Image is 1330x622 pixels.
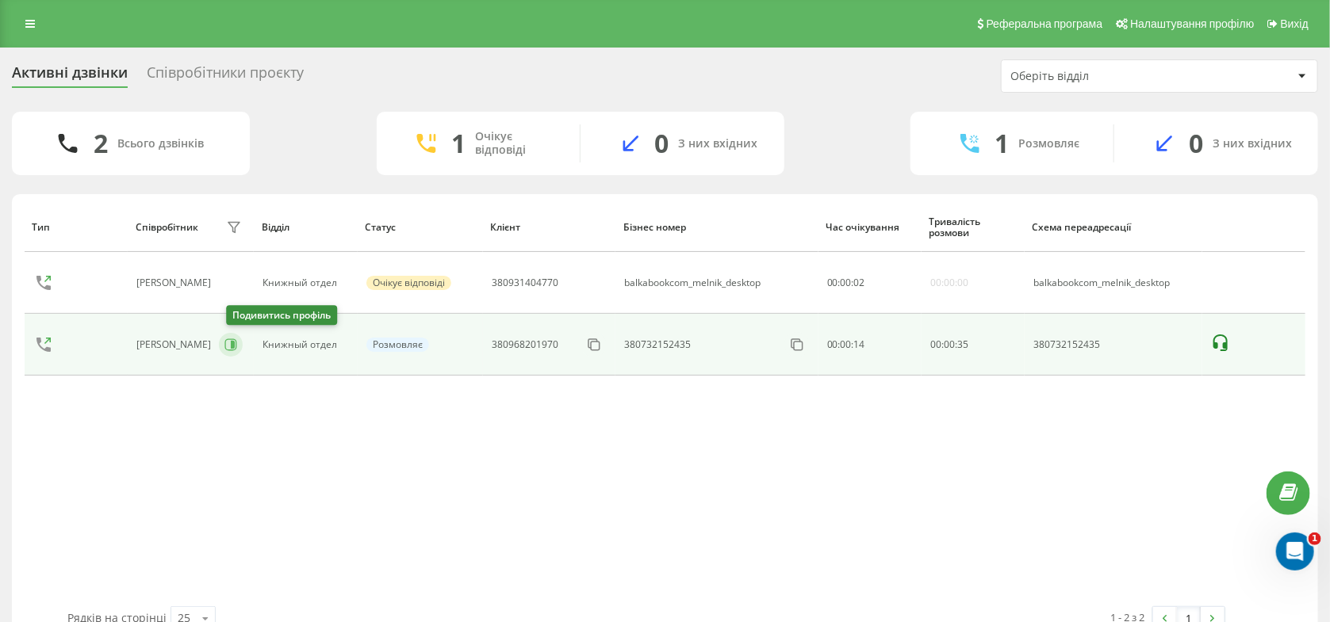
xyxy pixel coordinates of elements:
iframe: Intercom live chat [1276,532,1314,570]
span: 00 [841,276,852,289]
span: Вихід [1281,17,1309,30]
div: 1 [995,128,1010,158]
div: Відділ [262,222,350,233]
div: З них вхідних [679,137,758,151]
div: Книжный отдел [263,339,348,350]
div: 00:00:00 [930,277,968,288]
div: Всього дзвінків [117,137,204,151]
div: 1 [452,128,466,158]
div: Очікує відповіді [476,130,556,157]
span: 02 [854,276,865,289]
div: 380732152435 [1033,339,1193,350]
div: Розмовляє [366,338,429,352]
div: 0 [1189,128,1203,158]
div: Оберіть відділ [1010,70,1200,83]
div: : : [930,339,968,350]
div: Співробітники проєкту [147,64,304,89]
div: Бізнес номер [623,222,811,233]
span: 1 [1309,532,1321,545]
div: З них вхідних [1213,137,1292,151]
span: Реферальна програма [987,17,1103,30]
div: Співробітник [136,222,198,233]
span: 00 [930,338,941,351]
div: Подивитись профіль [226,306,337,326]
div: balkabookcom_melnik_desktop [1033,277,1193,288]
div: 0 [655,128,669,158]
div: 00:00:14 [827,339,913,350]
span: 00 [827,276,838,289]
div: Статус [365,222,476,233]
div: 380931404770 [492,277,558,288]
div: Розмовляє [1019,137,1080,151]
div: Тип [32,222,120,233]
div: Очікує відповіді [366,276,451,290]
div: Тривалість розмови [929,216,1017,239]
div: : : [827,277,865,288]
span: 35 [957,338,968,351]
div: [PERSON_NAME] [136,277,215,288]
div: Клієнт [491,222,609,233]
div: 380732152435 [624,339,691,350]
span: Налаштування профілю [1130,17,1254,30]
div: 380968201970 [492,339,558,350]
div: Книжный отдел [263,277,348,288]
div: Час очікування [826,222,914,233]
div: Активні дзвінки [12,64,128,89]
span: 00 [944,338,955,351]
div: 2 [94,128,108,158]
div: Схема переадресації [1033,222,1195,233]
div: balkabookcom_melnik_desktop [624,277,761,288]
div: [PERSON_NAME] [136,339,215,350]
